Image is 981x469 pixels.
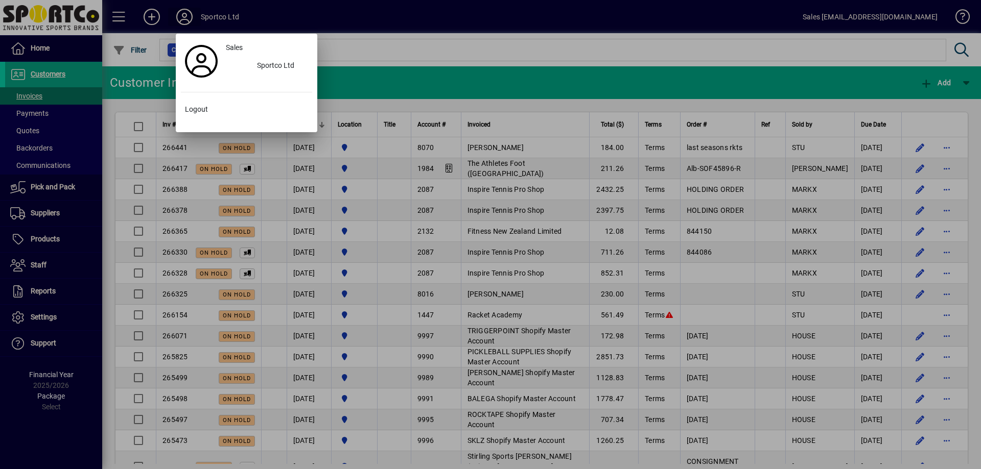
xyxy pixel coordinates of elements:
[222,57,312,76] button: Sportco Ltd
[222,39,312,57] a: Sales
[249,57,312,76] div: Sportco Ltd
[185,104,208,115] span: Logout
[226,42,243,53] span: Sales
[181,101,312,119] button: Logout
[181,52,222,70] a: Profile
